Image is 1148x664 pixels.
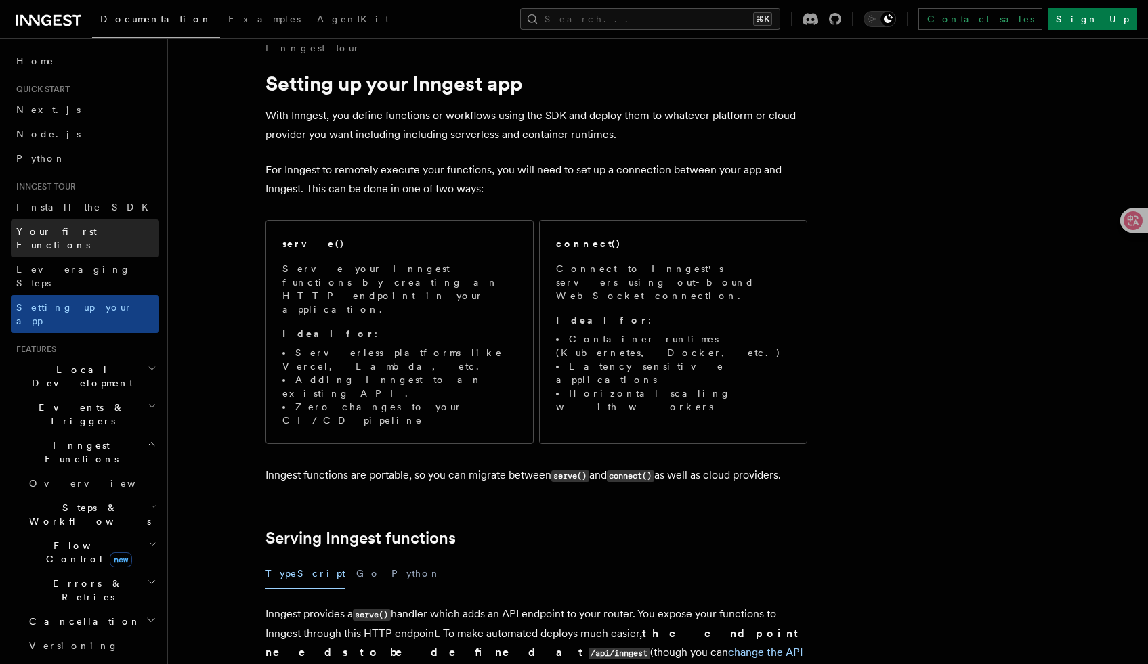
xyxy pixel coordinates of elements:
[228,14,301,24] span: Examples
[556,315,648,326] strong: Ideal for
[353,609,391,621] code: serve()
[16,129,81,139] span: Node.js
[282,373,517,400] li: Adding Inngest to an existing API.
[589,648,650,659] code: /api/inngest
[265,106,807,144] p: With Inngest, you define functions or workflows using the SDK and deploy them to whatever platfor...
[11,395,159,433] button: Events & Triggers
[24,539,149,566] span: Flow Control
[11,146,159,171] a: Python
[309,4,397,37] a: AgentKit
[282,400,517,427] li: Zero changes to your CI/CD pipeline
[265,41,360,55] a: Inngest tour
[607,470,654,482] code: connect()
[16,54,54,68] span: Home
[16,153,66,164] span: Python
[24,609,159,634] button: Cancellation
[11,433,159,471] button: Inngest Functions
[282,237,345,250] h2: serve()
[11,257,159,295] a: Leveraging Steps
[11,344,56,355] span: Features
[265,220,534,444] a: serve()Serve your Inngest functions by creating an HTTP endpoint in your application.Ideal for:Se...
[282,327,517,340] p: :
[539,220,807,444] a: connect()Connect to Inngest's servers using out-bound WebSocket connection.Ideal for:Container ru...
[265,529,456,548] a: Serving Inngest functions
[11,122,159,146] a: Node.js
[556,262,790,303] p: Connect to Inngest's servers using out-bound WebSocket connection.
[265,558,345,589] button: TypeScript
[24,634,159,658] a: Versioning
[864,11,896,27] button: Toggle dark mode
[265,160,807,198] p: For Inngest to remotely execute your functions, you will need to set up a connection between your...
[391,558,441,589] button: Python
[16,104,81,115] span: Next.js
[11,195,159,219] a: Install the SDK
[16,202,156,213] span: Install the SDK
[24,577,147,604] span: Errors & Retries
[11,363,148,390] span: Local Development
[24,471,159,495] a: Overview
[110,552,132,567] span: new
[11,49,159,73] a: Home
[16,226,97,250] span: Your first Functions
[24,501,151,528] span: Steps & Workflows
[265,71,807,95] h1: Setting up your Inngest app
[24,615,141,628] span: Cancellation
[556,332,790,359] li: Container runtimes (Kubernetes, Docker, etc.)
[100,14,212,24] span: Documentation
[556,359,790,386] li: Latency sensitive applications
[16,302,133,326] span: Setting up your app
[282,346,517,373] li: Serverless platforms like Vercel, Lambda, etc.
[282,262,517,316] p: Serve your Inngest functions by creating an HTTP endpoint in your application.
[11,357,159,395] button: Local Development
[11,295,159,333] a: Setting up your app
[1048,8,1137,30] a: Sign Up
[520,8,780,30] button: Search...⌘K
[556,386,790,414] li: Horizontal scaling with workers
[11,219,159,257] a: Your first Functions
[551,470,589,482] code: serve()
[918,8,1042,30] a: Contact sales
[556,237,621,250] h2: connect()
[11,401,148,428] span: Events & Triggers
[556,313,790,327] p: :
[11,97,159,122] a: Next.js
[265,466,807,485] p: Inngest functions are portable, so you can migrate between and as well as cloud providers.
[24,571,159,609] button: Errors & Retries
[92,4,220,38] a: Documentation
[16,264,131,288] span: Leveraging Steps
[11,439,146,466] span: Inngest Functions
[11,181,76,192] span: Inngest tour
[11,84,70,95] span: Quick start
[24,495,159,533] button: Steps & Workflows
[753,12,772,26] kbd: ⌘K
[282,328,375,339] strong: Ideal for
[24,533,159,571] button: Flow Controlnew
[29,478,169,489] span: Overview
[220,4,309,37] a: Examples
[29,640,119,651] span: Versioning
[317,14,389,24] span: AgentKit
[356,558,381,589] button: Go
